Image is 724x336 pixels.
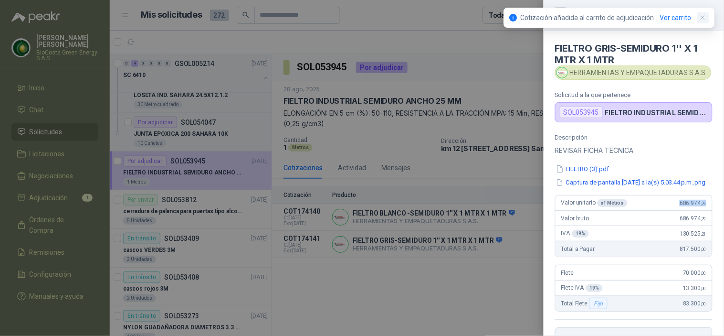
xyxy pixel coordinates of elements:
button: FIELTRO (3).pdf [555,164,610,174]
span: 70.000 [683,270,706,276]
span: ,00 [701,286,706,291]
span: 686.974 [680,215,706,222]
span: 817.500 [680,246,706,252]
span: ,00 [701,301,706,306]
a: Ver carrito [660,12,692,23]
p: FIELTRO INDUSTRIAL SEMIDURO ANCHO 25 MM [605,108,708,117]
span: Total a Pagar [561,246,595,252]
span: Flete [561,270,574,276]
span: Valor unitario [561,199,628,207]
span: Flete IVA [561,284,603,292]
p: Solicitud a la que pertenece [555,91,713,98]
p: REVISAR FICHA TECNICA [555,145,713,156]
span: ,79 [701,216,706,221]
div: SOL053945 [559,107,603,118]
div: 19 % [586,284,603,292]
div: HERRAMIENTAS Y EMPAQUETADURAS S.A.S. [555,65,712,80]
span: IVA [561,230,589,238]
span: 130.525 [680,230,706,237]
p: Descripción [555,134,713,141]
span: 83.300 [683,300,706,307]
p: Cotización añadida al carrito de adjudicación [521,12,654,23]
span: info-circle [509,14,517,22]
span: 686.974 [680,200,706,206]
div: x 1 Metros [598,199,628,207]
h4: FIELTRO GRIS-SEMIDURO 1'' X 1 MTR X 1 MTR [555,43,713,65]
span: ,21 [701,231,706,237]
img: Company Logo [557,67,567,78]
span: ,79 [701,201,706,206]
button: Captura de pantalla [DATE] a la(s) 5.03.44 p.m..png [555,178,707,188]
div: 19 % [572,230,589,238]
span: ,00 [701,271,706,276]
span: Valor bruto [561,215,589,222]
span: Total Flete [561,298,609,309]
span: ,00 [701,247,706,252]
div: Fijo [589,298,607,309]
span: 13.300 [683,285,706,292]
